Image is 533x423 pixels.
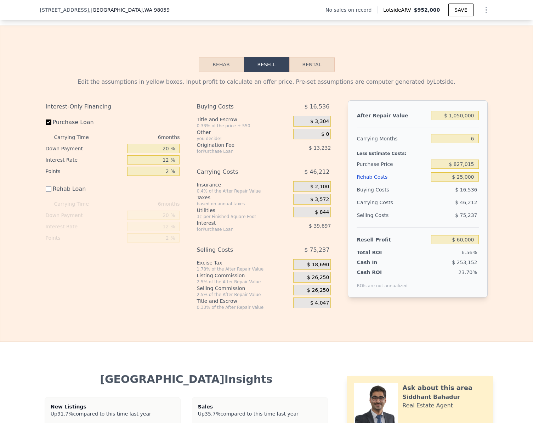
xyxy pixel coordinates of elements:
div: Buying Costs [197,100,276,113]
div: After Repair Value [357,109,428,122]
div: Origination Fee [197,141,276,149]
span: $ 16,536 [304,100,329,113]
span: $ 18,690 [307,262,329,268]
div: for Purchase Loan [197,149,276,154]
div: Points [46,166,125,177]
div: Selling Commission [197,285,290,292]
span: 91.7% [57,411,73,417]
div: Listing Commission [197,272,290,279]
div: Carrying Months [357,132,428,145]
div: Selling Costs [357,209,428,222]
label: Rehab Loan [46,183,125,195]
span: , [GEOGRAPHIC_DATA] [89,6,170,13]
div: Excise Tax [197,259,290,266]
div: Resell Profit [357,233,428,246]
div: [GEOGRAPHIC_DATA] Insights [46,373,327,386]
button: SAVE [448,4,473,16]
div: Total ROI [357,249,401,256]
div: 3¢ per Finished Square Foot [197,214,290,219]
div: Title and Escrow [197,116,290,123]
div: 1.78% of the After Repair Value [197,266,290,272]
span: $ 4,047 [310,300,329,306]
div: Purchase Price [357,158,428,171]
span: $ 0 [321,131,329,138]
div: Carrying Costs [197,166,276,178]
div: 6 months [103,198,180,210]
div: Cash ROI [357,269,408,276]
div: 0.4% of the After Repair Value [197,188,290,194]
label: Purchase Loan [46,116,125,129]
div: 2.5% of the After Repair Value [197,279,290,285]
div: 0.33% of the price + 550 [197,123,290,129]
span: $ 75,237 [455,212,477,218]
div: Insurance [197,181,290,188]
span: $952,000 [414,7,440,13]
span: 35.7% [205,411,220,417]
div: Interest [197,219,276,227]
div: Down Payment [46,143,125,154]
div: Less Estimate Costs: [357,145,478,158]
span: $ 253,152 [452,260,477,265]
div: Edit the assumptions in yellow boxes. Input profit to calculate an offer price. Pre-set assumptio... [46,78,488,86]
span: , WA 98059 [143,7,170,13]
span: $ 26,250 [307,287,329,294]
div: Interest Rate [46,154,125,166]
div: Points [46,232,125,244]
span: $ 39,697 [309,223,331,229]
div: Taxes [197,194,290,201]
span: $ 13,232 [309,145,331,151]
div: Carrying Costs [357,196,401,209]
div: Title and Escrow [197,297,290,305]
span: $ 3,304 [310,118,329,125]
div: 0.33% of the After Repair Value [197,305,290,310]
div: Down Payment [46,210,125,221]
span: [STREET_ADDRESS] [40,6,89,13]
span: $ 46,212 [455,200,477,205]
div: ROIs are not annualized [357,276,408,289]
div: Up compared to this time last year [51,410,175,414]
span: $ 26,250 [307,274,329,281]
div: Rehab Costs [357,171,428,183]
span: $ 844 [315,209,329,216]
span: $ 16,536 [455,187,477,193]
div: Cash In [357,259,401,266]
span: $ 75,237 [304,244,329,256]
button: Resell [244,57,289,72]
span: $ 2,100 [310,184,329,190]
div: you decide! [197,136,290,141]
span: $ 46,212 [304,166,329,178]
span: 23.70% [458,269,477,275]
div: Carrying Time [54,132,100,143]
input: Purchase Loan [46,119,51,125]
input: Rehab Loan [46,186,51,192]
div: Utilities [197,207,290,214]
div: Up compared to this time last year [198,410,322,414]
div: for Purchase Loan [197,227,276,232]
span: Lotside ARV [383,6,414,13]
div: Interest-Only Financing [46,100,180,113]
div: 6 months [103,132,180,143]
div: Carrying Time [54,198,100,210]
button: Rehab [199,57,244,72]
span: 6.56% [461,250,477,255]
div: Other [197,129,290,136]
button: Rental [289,57,335,72]
span: $ 3,572 [310,196,329,203]
div: No sales on record [325,6,377,13]
button: Show Options [479,3,493,17]
div: Siddhant Bahadur [402,393,460,401]
div: based on annual taxes [197,201,290,207]
div: Ask about this area [402,383,472,393]
div: Interest Rate [46,221,125,232]
div: Real Estate Agent [402,401,453,410]
div: Buying Costs [357,183,428,196]
div: Selling Costs [197,244,276,256]
div: 2.5% of the After Repair Value [197,292,290,297]
div: Sales [198,403,322,410]
div: New Listings [51,403,175,410]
